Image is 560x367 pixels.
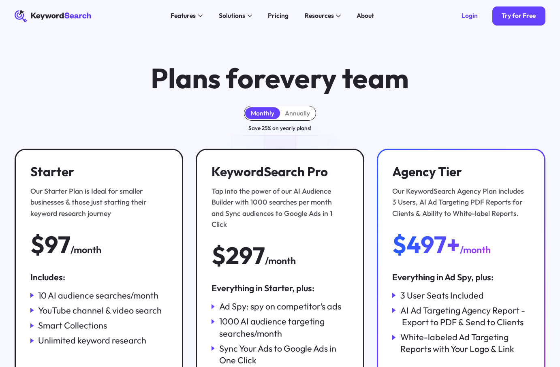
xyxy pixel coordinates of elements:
div: $497+ [392,232,460,257]
div: Smart Collections [38,320,107,331]
div: Our Starter Plan is Ideal for smaller businesses & those just starting their keyword research jou... [30,186,164,219]
div: About [357,11,374,21]
div: Unlimited keyword research [38,335,146,346]
div: White-labeled Ad Targeting Reports with Your Logo & Link [400,331,530,355]
div: Pricing [268,11,289,21]
div: AI Ad Targeting Agency Report - Export to PDF & Send to Clients [400,305,530,329]
div: /month [460,242,491,257]
h1: Plans for [151,64,409,93]
div: Resources [305,11,334,21]
a: Try for Free [492,6,545,26]
div: YouTube channel & video search [38,305,162,316]
div: Save 25% on yearly plans! [248,124,312,133]
div: Our KeywordSearch Agency Plan includes 3 Users, AI Ad Targeting PDF Reports for Clients & Ability... [392,186,526,219]
div: Sync Your Ads to Google Ads in One Click [219,343,348,367]
h3: Agency Tier [392,164,526,179]
span: every team [265,60,409,96]
div: Try for Free [502,12,536,20]
a: Pricing [263,10,294,22]
div: Monthly [251,109,274,117]
div: Everything in Starter, plus: [212,282,349,294]
div: 1000 AI audience targeting searches/month [219,316,348,339]
div: 10 AI audience searches/month [38,290,158,301]
h3: KeywordSearch Pro [212,164,345,179]
div: Solutions [219,11,245,21]
div: Includes: [30,271,168,283]
div: $97 [30,232,71,257]
a: Login [452,6,487,26]
div: 3 User Seats Included [400,290,484,301]
div: Annually [285,109,310,117]
div: Login [462,12,478,20]
div: Everything in Ad Spy, plus: [392,271,530,283]
div: Features [171,11,196,21]
div: $297 [212,243,265,268]
div: Ad Spy: spy on competitor’s ads [219,301,341,312]
div: /month [71,242,101,257]
div: /month [265,253,296,268]
a: About [352,10,379,22]
h3: Starter [30,164,164,179]
div: Tap into the power of our AI Audience Builder with 1000 searches per month and Sync audiences to ... [212,186,345,230]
